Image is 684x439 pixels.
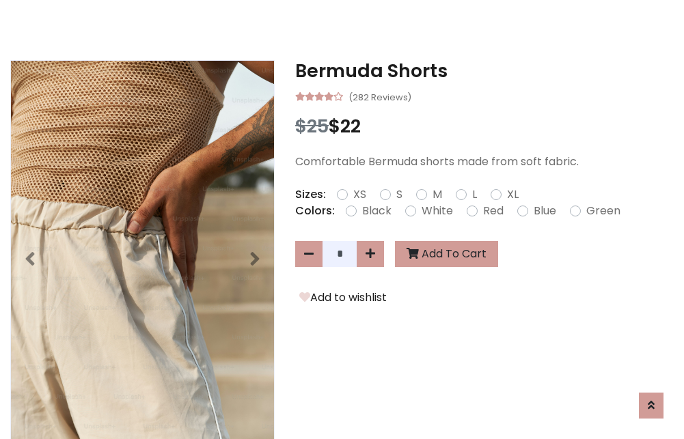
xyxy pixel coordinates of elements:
span: $25 [295,113,329,139]
label: Green [586,203,620,219]
label: L [472,186,477,203]
p: Sizes: [295,186,326,203]
p: Colors: [295,203,335,219]
label: M [433,186,442,203]
h3: $ [295,115,674,137]
small: (282 Reviews) [348,88,411,104]
label: White [422,203,453,219]
label: XL [507,186,519,203]
label: Black [362,203,392,219]
label: XS [353,186,366,203]
button: Add To Cart [395,241,498,267]
p: Comfortable Bermuda shorts made from soft fabric. [295,154,674,170]
label: Blue [534,203,556,219]
button: Add to wishlist [295,289,391,307]
label: S [396,186,402,203]
span: 22 [340,113,361,139]
h3: Bermuda Shorts [295,60,674,82]
label: Red [483,203,504,219]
